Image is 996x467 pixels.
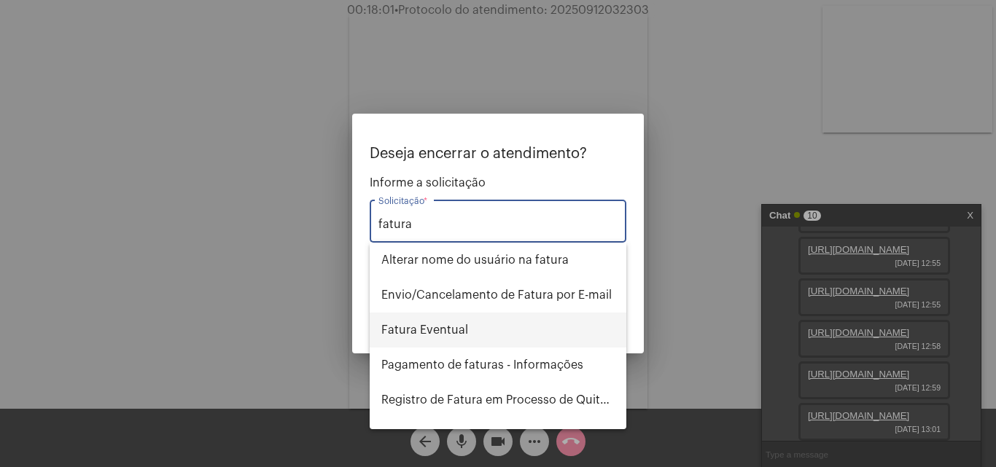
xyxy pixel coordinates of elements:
span: Informe a solicitação [370,176,626,189]
span: Fatura Eventual [381,313,615,348]
span: Registro de Fatura em Processo de Quitação [381,382,615,417]
span: Pagamento de faturas - Informações [381,348,615,382]
span: Envio/Cancelamento de Fatura por E-mail [381,278,615,313]
span: Alterar nome do usuário na fatura [381,243,615,278]
input: Buscar solicitação [378,218,618,231]
p: Deseja encerrar o atendimento? [370,146,626,162]
span: Solicitar 2a via da Fatura (Correio/[GEOGRAPHIC_DATA]/Email) [381,417,615,452]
